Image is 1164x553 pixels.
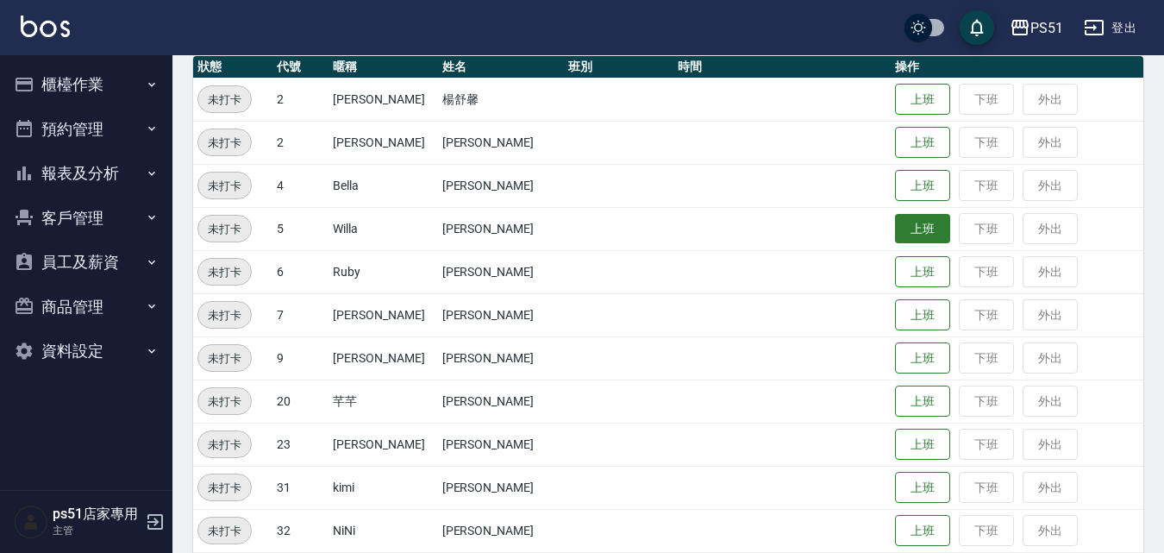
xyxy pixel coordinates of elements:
[198,134,251,152] span: 未打卡
[193,56,272,79] th: 狀態
[198,436,251,454] span: 未打卡
[438,207,565,250] td: [PERSON_NAME]
[272,423,329,466] td: 23
[198,393,251,411] span: 未打卡
[960,10,994,45] button: save
[891,56,1143,79] th: 操作
[7,151,166,196] button: 報表及分析
[895,386,950,418] button: 上班
[438,509,565,552] td: [PERSON_NAME]
[329,466,437,509] td: kimi
[272,466,329,509] td: 31
[198,263,251,281] span: 未打卡
[438,336,565,380] td: [PERSON_NAME]
[198,522,251,540] span: 未打卡
[438,466,565,509] td: [PERSON_NAME]
[329,250,437,293] td: Ruby
[14,505,48,539] img: Person
[329,207,437,250] td: Willa
[1003,10,1070,46] button: PS51
[329,380,437,423] td: 芊芊
[329,56,437,79] th: 暱稱
[895,515,950,547] button: 上班
[198,306,251,324] span: 未打卡
[895,127,950,159] button: 上班
[438,293,565,336] td: [PERSON_NAME]
[1030,17,1063,39] div: PS51
[272,78,329,121] td: 2
[329,509,437,552] td: NiNi
[272,164,329,207] td: 4
[438,121,565,164] td: [PERSON_NAME]
[895,214,950,244] button: 上班
[272,509,329,552] td: 32
[198,479,251,497] span: 未打卡
[438,250,565,293] td: [PERSON_NAME]
[198,220,251,238] span: 未打卡
[272,293,329,336] td: 7
[21,16,70,37] img: Logo
[198,349,251,368] span: 未打卡
[329,121,437,164] td: [PERSON_NAME]
[438,78,565,121] td: 楊舒馨
[7,240,166,285] button: 員工及薪資
[329,423,437,466] td: [PERSON_NAME]
[564,56,673,79] th: 班別
[329,164,437,207] td: Bella
[7,285,166,330] button: 商品管理
[895,256,950,288] button: 上班
[329,293,437,336] td: [PERSON_NAME]
[272,56,329,79] th: 代號
[438,423,565,466] td: [PERSON_NAME]
[438,56,565,79] th: 姓名
[895,342,950,374] button: 上班
[438,380,565,423] td: [PERSON_NAME]
[272,380,329,423] td: 20
[272,250,329,293] td: 6
[329,78,437,121] td: [PERSON_NAME]
[895,170,950,202] button: 上班
[198,91,251,109] span: 未打卡
[53,523,141,538] p: 主管
[198,177,251,195] span: 未打卡
[1077,12,1143,44] button: 登出
[7,62,166,107] button: 櫃檯作業
[329,336,437,380] td: [PERSON_NAME]
[673,56,891,79] th: 時間
[7,196,166,241] button: 客戶管理
[272,207,329,250] td: 5
[272,121,329,164] td: 2
[895,429,950,461] button: 上班
[895,472,950,504] button: 上班
[53,506,141,523] h5: ps51店家專用
[895,299,950,331] button: 上班
[7,329,166,374] button: 資料設定
[7,107,166,152] button: 預約管理
[272,336,329,380] td: 9
[895,84,950,116] button: 上班
[438,164,565,207] td: [PERSON_NAME]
